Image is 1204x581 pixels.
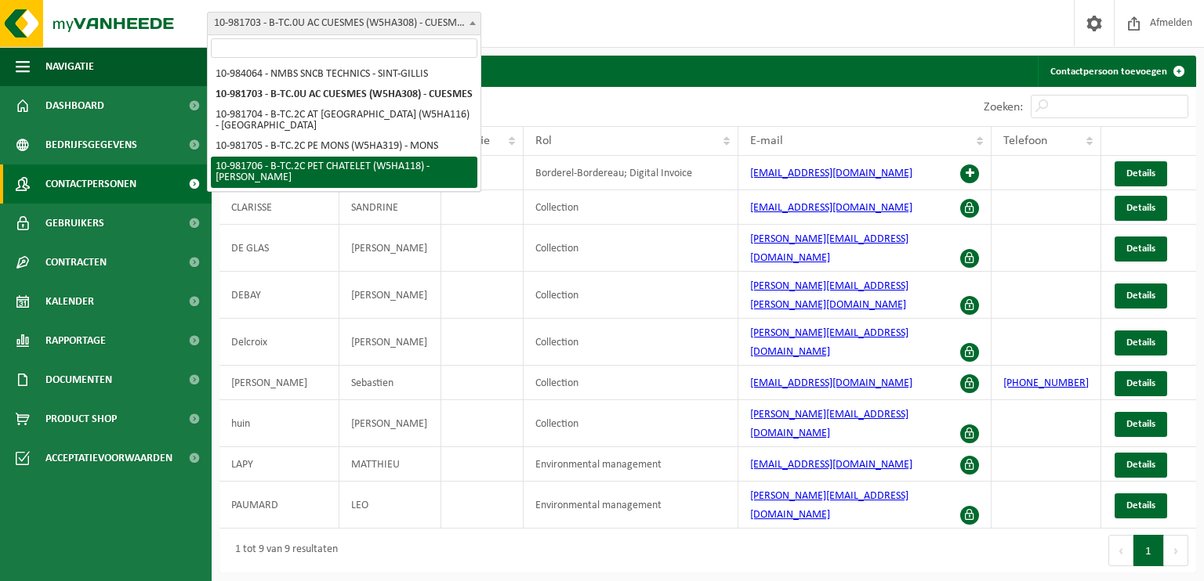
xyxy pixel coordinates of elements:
span: Bedrijfsgegevens [45,125,137,164]
td: Collection [524,319,738,366]
span: Details [1126,378,1155,388]
li: 10-981706 - B-TC.2C PET CHATELET (W5HA118) - [PERSON_NAME] [211,157,477,188]
span: Rapportage [45,321,106,360]
span: Rol [535,135,552,147]
a: [PERSON_NAME][EMAIL_ADDRESS][DOMAIN_NAME] [750,327,908,358]
a: [EMAIL_ADDRESS][DOMAIN_NAME] [750,459,912,471]
td: LEO [339,482,441,529]
span: 10-981703 - B-TC.0U AC CUESMES (W5HA308) - CUESMES [208,13,481,34]
span: Dashboard [45,86,104,125]
td: [PERSON_NAME] [339,225,441,272]
a: Details [1115,493,1167,518]
label: Zoeken: [984,101,1023,114]
a: Contactpersoon toevoegen [1038,56,1195,87]
span: Telefoon [1003,135,1047,147]
li: 10-981703 - B-TC.0U AC CUESMES (W5HA308) - CUESMES [211,85,477,105]
li: 10-981704 - B-TC.2C AT [GEOGRAPHIC_DATA] (W5HA116) - [GEOGRAPHIC_DATA] [211,105,477,136]
span: Details [1126,337,1155,348]
a: Details [1115,196,1167,221]
button: Previous [1108,535,1133,566]
td: LAPY [219,447,339,482]
td: [PERSON_NAME] [339,319,441,366]
td: Collection [524,366,738,400]
a: Details [1115,412,1167,437]
td: [PERSON_NAME] [339,400,441,447]
td: Sebastien [339,366,441,400]
a: [PERSON_NAME][EMAIL_ADDRESS][DOMAIN_NAME] [750,233,908,264]
td: Environmental management [524,482,738,529]
span: Contactpersonen [45,164,136,204]
td: Environmental management [524,447,738,482]
span: Details [1126,244,1155,254]
td: [PERSON_NAME] [219,366,339,400]
a: Details [1115,283,1167,309]
span: Product Shop [45,399,117,438]
td: MATTHIEU [339,447,441,482]
button: Next [1164,535,1188,566]
li: 10-984064 - NMBS SNCB TECHNICS - SINT-GILLIS [211,64,477,85]
a: Details [1115,330,1167,355]
button: 1 [1133,535,1164,566]
a: Details [1115,453,1167,478]
span: Kalender [45,282,94,321]
td: Collection [524,225,738,272]
span: Details [1126,500,1155,511]
td: Borderel-Bordereau; Digital Invoice [524,156,738,190]
li: 10-981705 - B-TC.2C PE MONS (W5HA319) - MONS [211,136,477,157]
td: Collection [524,272,738,319]
a: [PHONE_NUMBER] [1003,377,1089,389]
span: Details [1126,290,1155,301]
a: [PERSON_NAME][EMAIL_ADDRESS][PERSON_NAME][DOMAIN_NAME] [750,280,908,311]
td: Collection [524,190,738,225]
a: Details [1115,161,1167,186]
a: [EMAIL_ADDRESS][DOMAIN_NAME] [750,377,912,389]
span: Gebruikers [45,204,104,243]
span: Documenten [45,360,112,399]
span: E-mail [750,135,783,147]
td: CLARISSE [219,190,339,225]
td: huin [219,400,339,447]
span: Contracten [45,243,107,282]
td: [PERSON_NAME] [339,272,441,319]
td: SANDRINE [339,190,441,225]
a: [EMAIL_ADDRESS][DOMAIN_NAME] [750,168,912,179]
a: Details [1115,371,1167,396]
td: DE GLAS [219,225,339,272]
td: Collection [524,400,738,447]
span: Details [1126,203,1155,213]
td: Delcroix [219,319,339,366]
span: Acceptatievoorwaarden [45,438,172,478]
span: Details [1126,168,1155,179]
a: [PERSON_NAME][EMAIL_ADDRESS][DOMAIN_NAME] [750,409,908,439]
span: Navigatie [45,47,94,86]
a: [EMAIL_ADDRESS][DOMAIN_NAME] [750,202,912,214]
div: 1 tot 9 van 9 resultaten [227,536,338,565]
td: DEBAY [219,272,339,319]
a: Details [1115,236,1167,262]
a: [PERSON_NAME][EMAIL_ADDRESS][DOMAIN_NAME] [750,490,908,521]
td: PAUMARD [219,482,339,529]
span: 10-981703 - B-TC.0U AC CUESMES (W5HA308) - CUESMES [207,12,481,35]
span: Details [1126,419,1155,429]
span: Details [1126,460,1155,470]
